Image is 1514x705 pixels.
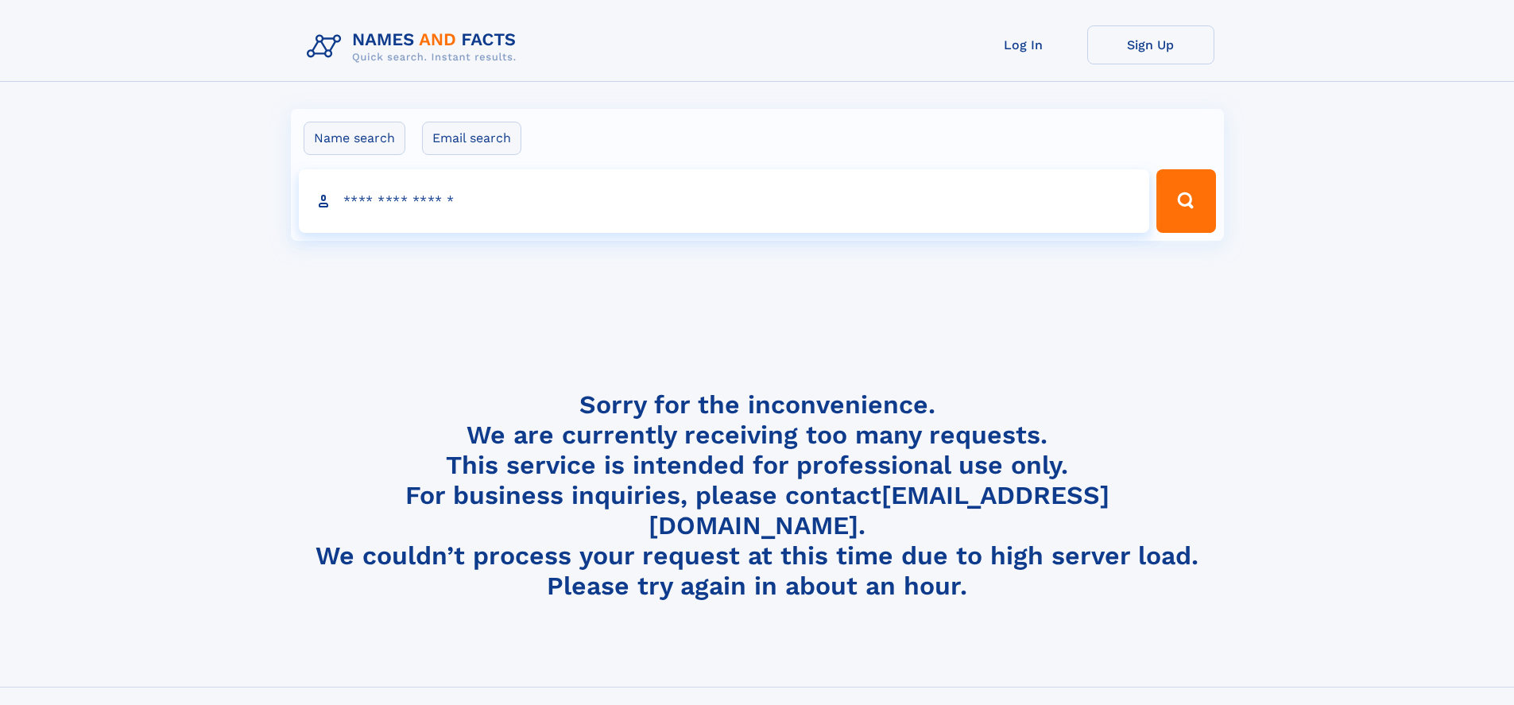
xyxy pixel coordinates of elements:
[649,480,1109,540] a: [EMAIL_ADDRESS][DOMAIN_NAME]
[300,25,529,68] img: Logo Names and Facts
[1156,169,1215,233] button: Search Button
[300,389,1214,602] h4: Sorry for the inconvenience. We are currently receiving too many requests. This service is intend...
[960,25,1087,64] a: Log In
[422,122,521,155] label: Email search
[1087,25,1214,64] a: Sign Up
[299,169,1150,233] input: search input
[304,122,405,155] label: Name search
